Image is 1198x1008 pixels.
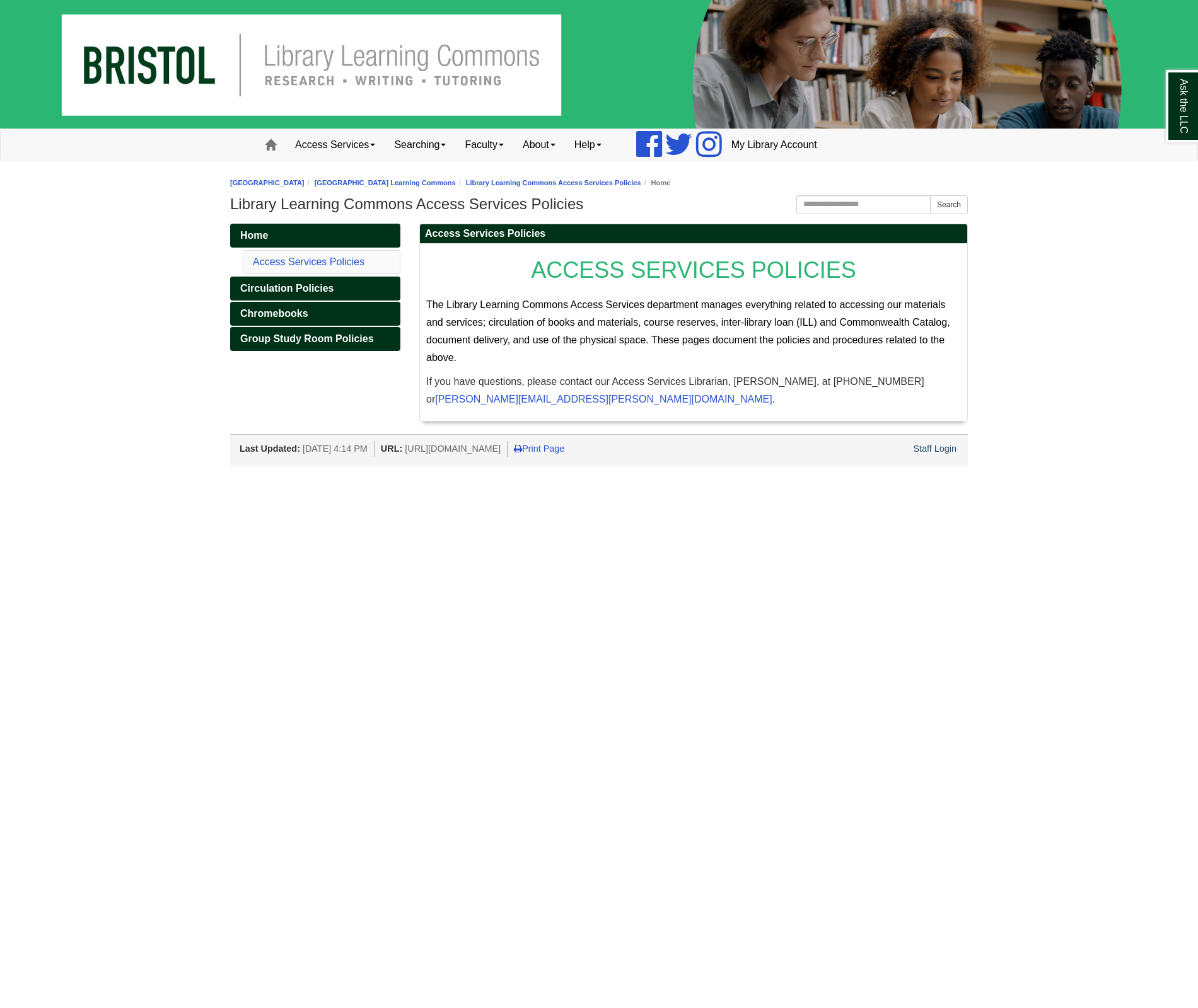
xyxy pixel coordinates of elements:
[230,302,400,326] a: Chromebooks
[435,394,772,404] a: [PERSON_NAME][EMAIL_ADDRESS][PERSON_NAME][DOMAIN_NAME]
[426,299,950,363] span: The Library Learning Commons Access Services department manages everything related to accessing o...
[303,444,368,454] span: [DATE] 4:14 PM
[230,224,400,248] a: Home
[426,376,924,404] span: If you have questions, please contact our Access Services Librarian, [PERSON_NAME], at [PHONE_NUM...
[641,177,670,189] li: Home
[531,257,856,283] span: ACCESS SERVICES POLICIES
[514,444,564,454] a: Print Page
[230,277,400,301] a: Circulation Policies
[420,224,967,244] h2: Access Services Policies
[230,177,968,189] nav: breadcrumb
[513,129,565,161] a: About
[230,179,305,186] a: [GEOGRAPHIC_DATA]
[930,195,968,214] button: Search
[466,179,641,186] a: Library Learning Commons Access Services Policies
[381,444,402,454] span: URL:
[405,444,501,454] span: [URL][DOMAIN_NAME]
[230,195,968,213] h1: Library Learning Commons Access Services Policies
[240,230,268,241] span: Home
[240,333,374,344] span: Group Study Room Policies
[385,129,455,161] a: Searching
[253,256,364,267] a: Access Services Policies
[230,327,400,351] a: Group Study Room Policies
[565,129,611,161] a: Help
[913,444,957,454] a: Staff Login
[514,444,522,453] i: Print Page
[240,444,300,454] span: Last Updated:
[240,283,334,294] span: Circulation Policies
[230,224,400,351] div: Guide Pages
[455,129,513,161] a: Faculty
[286,129,385,161] a: Access Services
[315,179,456,186] a: [GEOGRAPHIC_DATA] Learning Commons
[240,308,308,319] span: Chromebooks
[722,129,827,161] a: My Library Account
